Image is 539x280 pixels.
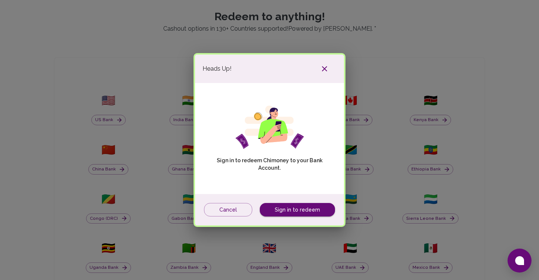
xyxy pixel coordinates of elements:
span: Heads Up! [202,64,231,73]
p: Sign in to redeem Chimoney to your Bank Account. [215,157,324,172]
button: Open chat window [508,249,532,273]
a: Sign in to redeem [260,203,335,217]
button: Cancel [204,203,252,217]
img: girl phone svg [235,105,304,149]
